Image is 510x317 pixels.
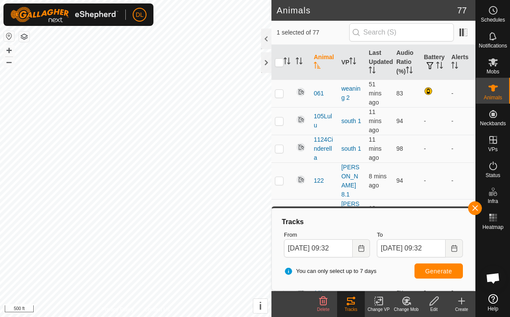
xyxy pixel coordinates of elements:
button: + [4,45,14,56]
span: 94 [396,177,403,184]
div: Tracks [280,217,466,227]
span: 98 [396,145,403,152]
span: 122 [314,176,324,185]
a: Contact Us [144,306,170,314]
span: Status [485,173,500,178]
p-sorticon: Activate to sort [436,63,443,70]
p-sorticon: Activate to sort [349,59,356,66]
span: 105Lulu [314,112,335,130]
p-sorticon: Activate to sort [296,59,303,66]
span: 13 Oct 2025 at 9:21 am [369,205,382,230]
span: Animals [484,95,502,100]
span: VPs [488,147,497,152]
td: - [448,162,475,199]
div: Tracks [337,306,365,313]
a: south 1 [341,145,361,152]
span: DL [136,10,143,19]
p-sorticon: Activate to sort [451,63,458,70]
div: Create [448,306,475,313]
span: 94 [396,117,403,124]
span: 061 [314,89,324,98]
img: returning off [296,114,306,125]
span: 13 Oct 2025 at 9:20 am [369,136,382,161]
span: Delete [317,307,330,312]
td: - [448,199,475,236]
td: - [448,135,475,162]
p-sorticon: Activate to sort [406,68,413,75]
button: Choose Date [353,239,370,257]
span: Infra [488,199,498,204]
img: returning off [296,142,306,152]
span: 13 Oct 2025 at 9:20 am [369,108,382,133]
label: From [284,231,370,239]
span: Neckbands [480,121,506,126]
a: [PERSON_NAME] 8.1 [341,164,360,198]
p-sorticon: Activate to sort [284,59,290,66]
span: Generate [425,268,452,275]
button: i [253,299,268,313]
label: To [377,231,463,239]
div: Change VP [365,306,392,313]
span: You can only select up to 7 days [284,267,376,276]
td: - [448,273,475,309]
span: 13 Oct 2025 at 9:23 am [369,173,386,189]
div: Edit [420,306,448,313]
span: i [259,300,262,312]
div: Change Mob [392,306,420,313]
th: Last Updated [365,45,393,80]
span: Heatmap [482,225,504,230]
span: 77 [457,4,467,17]
span: 13 Oct 2025 at 8:40 am [369,81,382,106]
span: Mobs [487,69,499,74]
img: returning off [296,174,306,185]
span: Help [488,306,498,311]
td: - [448,79,475,107]
th: VP [338,45,366,80]
p-sorticon: Activate to sort [369,68,376,75]
span: 83 [396,90,403,97]
th: Battery [421,45,448,80]
button: Generate [414,263,463,279]
button: – [4,57,14,67]
td: - [421,135,448,162]
button: Map Layers [19,32,29,42]
img: returning off [296,87,306,97]
span: 90 [396,287,403,294]
td: - [421,199,448,236]
p-sorticon: Activate to sort [314,63,321,70]
img: Gallagher Logo [10,7,118,22]
span: Notifications [479,43,507,48]
h2: Animals [277,5,457,16]
button: Choose Date [446,239,463,257]
th: Animal [310,45,338,80]
a: weaning 2 [341,85,360,101]
td: - [421,107,448,135]
span: 1 selected of 77 [277,28,349,37]
a: Privacy Policy [102,306,134,314]
th: Alerts [448,45,475,80]
td: - [421,273,448,309]
a: [PERSON_NAME] 8.1 [341,200,360,235]
button: Reset Map [4,31,14,41]
td: - [421,162,448,199]
td: - [448,107,475,135]
span: 12L [314,286,324,295]
input: Search (S) [349,23,454,41]
a: south 1 [341,117,361,124]
span: Schedules [481,17,505,22]
div: Open chat [480,265,506,291]
a: Help [476,291,510,315]
span: 1124Cinderella [314,135,335,162]
th: Audio Ratio (%) [393,45,421,80]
